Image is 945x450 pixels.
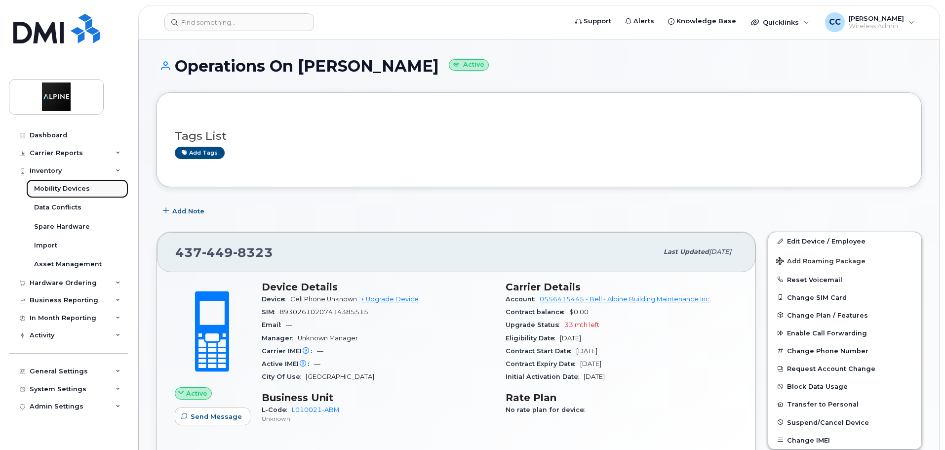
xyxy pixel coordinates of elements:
[175,408,250,425] button: Send Message
[279,308,368,316] span: 89302610207414385515
[262,334,298,342] span: Manager
[664,248,709,255] span: Last updated
[768,377,921,395] button: Block Data Usage
[175,245,273,260] span: 437
[506,392,738,404] h3: Rate Plan
[506,373,584,380] span: Initial Activation Date
[262,406,292,413] span: L-Code
[262,281,494,293] h3: Device Details
[768,360,921,377] button: Request Account Change
[768,324,921,342] button: Enable Call Forwarding
[768,431,921,449] button: Change IMEI
[787,329,867,337] span: Enable Call Forwarding
[306,373,374,380] span: [GEOGRAPHIC_DATA]
[506,360,580,368] span: Contract Expiry Date
[506,321,564,328] span: Upgrade Status
[506,308,569,316] span: Contract balance
[560,334,581,342] span: [DATE]
[449,59,489,71] small: Active
[564,321,599,328] span: 33 mth left
[175,130,904,142] h3: Tags List
[317,347,323,355] span: —
[157,202,213,220] button: Add Note
[298,334,358,342] span: Unknown Manager
[787,418,869,426] span: Suspend/Cancel Device
[768,232,921,250] a: Edit Device / Employee
[262,308,279,316] span: SIM
[361,295,419,303] a: + Upgrade Device
[233,245,273,260] span: 8323
[576,347,597,355] span: [DATE]
[768,413,921,431] button: Suspend/Cancel Device
[768,271,921,288] button: Reset Voicemail
[506,281,738,293] h3: Carrier Details
[262,392,494,404] h3: Business Unit
[262,347,317,355] span: Carrier IMEI
[506,347,576,355] span: Contract Start Date
[709,248,731,255] span: [DATE]
[157,57,922,75] h1: Operations On [PERSON_NAME]
[286,321,292,328] span: —
[172,206,204,216] span: Add Note
[768,250,921,271] button: Add Roaming Package
[506,334,560,342] span: Eligibility Date
[787,311,868,319] span: Change Plan / Features
[290,295,357,303] span: Cell Phone Unknown
[262,360,314,368] span: Active IMEI
[768,342,921,360] button: Change Phone Number
[191,412,242,421] span: Send Message
[776,257,866,267] span: Add Roaming Package
[768,288,921,306] button: Change SIM Card
[262,295,290,303] span: Device
[768,395,921,413] button: Transfer to Personal
[292,406,339,413] a: L010021-ABM
[262,321,286,328] span: Email
[202,245,233,260] span: 449
[186,389,207,398] span: Active
[540,295,711,303] a: 0556415445 - Bell - Alpine Building Maintenance Inc.
[569,308,589,316] span: $0.00
[506,406,590,413] span: No rate plan for device
[584,373,605,380] span: [DATE]
[262,414,494,423] p: Unknown
[506,295,540,303] span: Account
[262,373,306,380] span: City Of Use
[580,360,601,368] span: [DATE]
[768,306,921,324] button: Change Plan / Features
[314,360,320,368] span: —
[175,147,225,159] a: Add tags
